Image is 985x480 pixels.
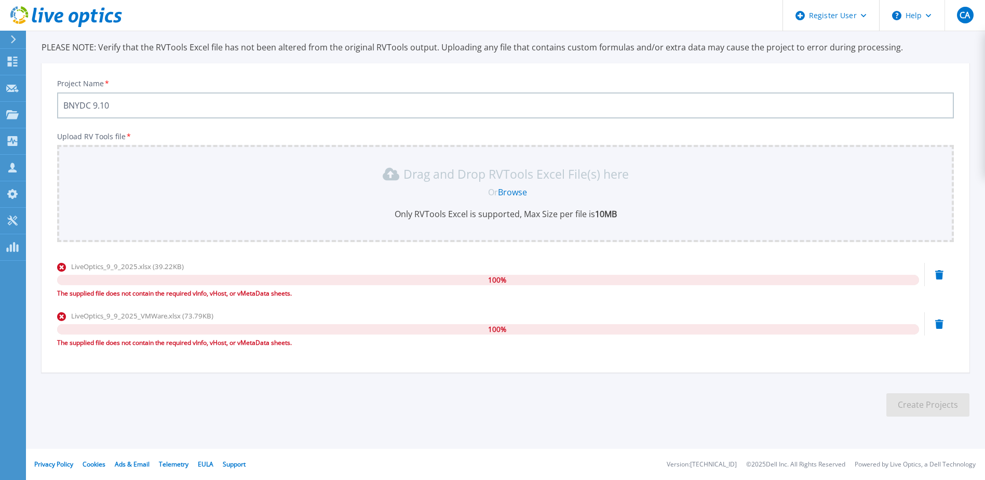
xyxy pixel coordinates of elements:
a: Cookies [83,460,105,469]
p: Upload RV Tools file [57,132,954,141]
button: Create Projects [886,393,969,417]
li: Version: [TECHNICAL_ID] [667,461,737,468]
a: Privacy Policy [34,460,73,469]
div: The supplied file does not contain the required vInfo, vHost, or vMetaData sheets. [57,288,919,299]
li: © 2025 Dell Inc. All Rights Reserved [746,461,845,468]
p: Only RVTools Excel is supported, Max Size per file is [63,208,948,220]
a: EULA [198,460,213,469]
a: Telemetry [159,460,188,469]
a: Ads & Email [115,460,150,469]
span: CA [960,11,970,19]
span: LiveOptics_9_9_2025_VMWare.xlsx (73.79KB) [71,311,213,321]
li: Powered by Live Optics, a Dell Technology [855,461,976,468]
p: Drag and Drop RVTools Excel File(s) here [403,169,629,179]
span: Or [488,186,498,198]
label: Project Name [57,80,110,87]
span: LiveOptics_9_9_2025.xlsx (39.22KB) [71,262,184,271]
input: Enter Project Name [57,92,954,118]
span: 100 % [488,275,506,285]
a: Support [223,460,246,469]
a: Browse [498,186,527,198]
span: 100 % [488,324,506,335]
b: 10MB [595,208,617,220]
div: The supplied file does not contain the required vInfo, vHost, or vMetaData sheets. [57,338,919,348]
div: Drag and Drop RVTools Excel File(s) here OrBrowseOnly RVTools Excel is supported, Max Size per fi... [63,166,948,220]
